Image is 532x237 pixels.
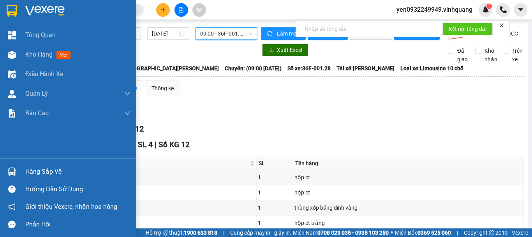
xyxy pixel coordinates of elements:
[449,25,486,33] span: Kết nối tổng đài
[258,188,292,197] div: 1
[74,185,257,200] td: LD1308250403
[8,203,16,210] span: notification
[8,185,16,193] span: question-circle
[486,4,492,9] sup: 1
[25,108,49,118] span: Báo cáo
[56,51,70,59] span: mới
[277,46,302,54] span: Xuất Excel
[300,23,436,35] input: Nhập số tổng đài
[25,219,130,230] div: Phản hồi
[75,172,255,183] div: LD1308250396
[146,228,217,237] span: Hỗ trợ kỹ thuật:
[417,230,451,236] strong: 0369 525 060
[192,3,206,17] button: aim
[517,6,524,13] span: caret-down
[294,219,522,227] div: hộp ct trắng
[293,228,389,237] span: Miền Nam
[74,170,257,185] td: LD1308250396
[178,7,184,12] span: file-add
[223,228,224,237] span: |
[8,51,16,59] img: warehouse-icon
[76,159,248,168] span: Mã GD
[25,30,56,40] span: Tổng Quan
[258,219,292,227] div: 1
[151,84,174,93] div: Thống kê
[230,228,291,237] span: Cung cấp máy in - giấy in:
[336,64,395,73] span: Tài xế: [PERSON_NAME]
[294,173,522,182] div: hộp ct
[74,216,257,231] td: TM1308250389
[25,166,130,178] div: Hàng sắp về
[25,89,48,98] span: Quản Lý
[124,91,130,97] span: down
[159,140,190,149] span: Số KG 12
[267,31,274,37] span: sync
[25,202,117,212] span: Giới thiệu Vexere, nhận hoa hồng
[514,3,527,17] button: caret-down
[138,140,153,149] span: SL 4
[277,29,299,38] span: Làm mới
[7,5,17,17] img: logo-vxr
[293,157,524,170] th: Tên hàng
[200,28,252,39] span: 09:00 - 36F-001.28
[294,188,522,197] div: hộp ct
[391,231,393,234] span: ⚪️
[454,46,471,64] span: Đã giao
[8,31,16,39] img: dashboard-icon
[509,46,526,64] span: Trên xe
[124,110,130,116] span: down
[25,51,53,58] span: Kho hàng
[8,70,16,78] img: warehouse-icon
[258,203,292,212] div: 1
[25,184,130,195] div: Hướng dẫn sử dụng
[8,90,16,98] img: warehouse-icon
[489,230,494,235] span: copyright
[400,64,463,73] span: Loại xe: Limousine 10 chỗ
[390,5,479,14] span: yen0932249949.vinhquang
[268,47,274,53] span: download
[75,187,255,198] div: LD1308250403
[8,109,16,118] img: solution-icon
[155,140,157,149] span: |
[500,6,507,13] img: phone-icon
[75,202,255,213] div: TM1308250385
[152,29,178,38] input: 13/08/2025
[160,7,166,12] span: plus
[174,3,188,17] button: file-add
[287,64,331,73] span: Số xe: 36F-001.28
[8,168,16,176] img: warehouse-icon
[257,157,294,170] th: SL
[258,173,292,182] div: 1
[156,3,170,17] button: plus
[481,46,500,64] span: Kho nhận
[184,230,217,236] strong: 1900 633 818
[294,203,522,212] div: thùng xốp băng dính vàng
[488,4,490,9] span: 1
[457,228,458,237] span: |
[75,217,255,228] div: TM1308250389
[442,23,493,35] button: Kết nối tổng đài
[482,6,489,13] img: icon-new-feature
[262,44,308,56] button: downloadXuất Excel
[499,23,504,28] span: close
[25,69,63,79] span: Điều hành xe
[225,64,282,73] span: Chuyến: (09:00 [DATE])
[74,200,257,216] td: TM1308250385
[317,230,389,236] strong: 0708 023 035 - 0935 103 250
[196,7,202,12] span: aim
[395,228,451,237] span: Miền Bắc
[8,221,16,228] span: message
[261,27,306,40] button: syncLàm mới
